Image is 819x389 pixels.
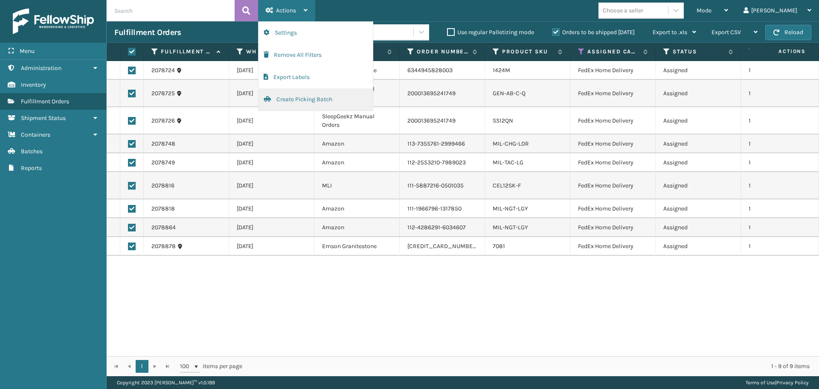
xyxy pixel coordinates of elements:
button: Reload [765,25,811,40]
a: MIL-CHG-LDR [493,140,529,147]
label: Status [673,48,724,56]
span: Export CSV [712,29,741,36]
a: 2078726 [151,117,175,125]
td: [CREDIT_CARD_NUMBER] [400,237,485,256]
td: Assigned [656,199,741,218]
span: Administration [21,64,61,72]
td: Amazon [314,135,400,153]
h3: Fulfillment Orders [114,27,181,38]
a: MIL-NGT-LGY [493,224,528,231]
label: Product SKU [502,48,554,56]
td: [DATE] [229,61,314,80]
td: [DATE] [229,107,314,135]
label: Use regular Palletizing mode [447,29,534,36]
td: Assigned [656,135,741,153]
a: 2078864 [151,223,176,232]
td: FedEx Home Delivery [570,172,656,199]
a: 2078749 [151,158,175,167]
td: Amazon [314,199,400,218]
span: Actions [752,44,811,58]
td: FedEx Home Delivery [570,135,656,153]
td: [DATE] [229,153,314,172]
span: Containers [21,131,50,138]
img: logo [13,9,94,34]
td: [DATE] [229,80,314,107]
td: 200013695241749 [400,107,485,135]
a: 1424M [493,67,510,74]
a: SS12QN [493,117,513,124]
span: Actions [276,7,296,14]
td: 200013695241749 [400,80,485,107]
button: Remove All Filters [258,44,373,66]
label: Assigned Carrier Service [587,48,639,56]
a: 2078725 [151,89,175,98]
label: Fulfillment Order Id [161,48,212,56]
a: Privacy Policy [776,380,809,386]
td: 111-1966796-1317850 [400,199,485,218]
td: [DATE] [229,199,314,218]
a: Terms of Use [746,380,775,386]
td: 112-2553210-7989023 [400,153,485,172]
label: Orders to be shipped [DATE] [552,29,635,36]
td: Assigned [656,61,741,80]
span: Inventory [21,81,46,88]
span: Batches [21,148,43,155]
span: Export to .xls [653,29,687,36]
span: Mode [697,7,712,14]
span: Reports [21,164,42,172]
span: Fulfillment Orders [21,98,69,105]
td: [DATE] [229,172,314,199]
a: GEN-AB-C-Q [493,90,526,97]
td: 113-7355761-2999466 [400,135,485,153]
td: FedEx Home Delivery [570,237,656,256]
a: 1 [136,360,148,373]
a: 2078724 [151,66,175,75]
td: FedEx Home Delivery [570,199,656,218]
td: Assigned [656,80,741,107]
td: [DATE] [229,218,314,237]
a: 7081 [493,243,505,250]
div: Choose a seller [603,6,643,15]
a: 2078816 [151,181,174,190]
p: Copyright 2023 [PERSON_NAME]™ v 1.0.189 [117,376,215,389]
td: Assigned [656,172,741,199]
a: MIL-NGT-LGY [493,205,528,212]
td: [DATE] [229,135,314,153]
td: Emson Granitestone [314,237,400,256]
span: items per page [180,360,242,373]
td: Amazon [314,218,400,237]
td: Assigned [656,237,741,256]
span: 100 [180,362,193,371]
div: | [746,376,809,389]
td: FedEx Home Delivery [570,107,656,135]
label: WH Ship By Date [246,48,298,56]
label: Order Number [417,48,468,56]
td: 111-5887216-0501035 [400,172,485,199]
td: Amazon [314,153,400,172]
span: Shipment Status [21,114,66,122]
td: FedEx Home Delivery [570,153,656,172]
button: Create Picking Batch [258,88,373,111]
td: FedEx Home Delivery [570,218,656,237]
button: Export Labels [258,66,373,88]
td: 6344945828003 [400,61,485,80]
td: [DATE] [229,237,314,256]
button: Settings [258,22,373,44]
a: CEL12SK-F [493,182,521,189]
td: MLI [314,172,400,199]
span: Menu [20,47,35,55]
td: FedEx Home Delivery [570,80,656,107]
td: Assigned [656,218,741,237]
td: Assigned [656,153,741,172]
div: 1 - 9 of 9 items [254,362,810,371]
a: 2078748 [151,140,175,148]
td: Assigned [656,107,741,135]
a: 2078878 [151,242,176,251]
a: MIL-TAC-LG [493,159,523,166]
td: 112-4286291-6034607 [400,218,485,237]
td: FedEx Home Delivery [570,61,656,80]
a: 2078818 [151,205,175,213]
td: SleepGeekz Manual Orders [314,107,400,135]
